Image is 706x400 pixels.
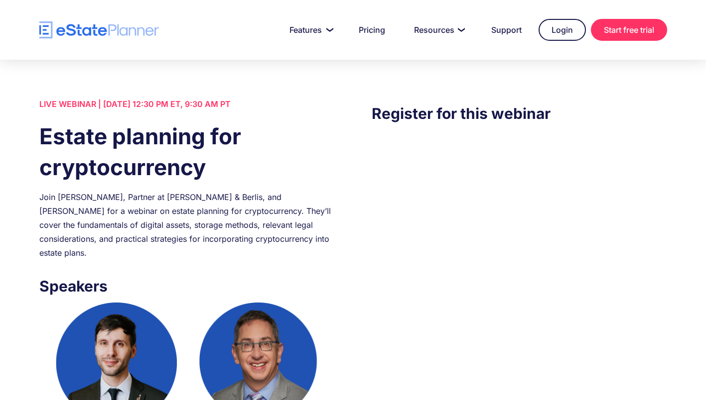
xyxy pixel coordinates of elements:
[479,20,534,40] a: Support
[372,102,667,125] h3: Register for this webinar
[539,19,586,41] a: Login
[39,275,334,298] h3: Speakers
[402,20,474,40] a: Resources
[372,145,667,314] iframe: Form 0
[591,19,667,41] a: Start free trial
[39,190,334,260] div: Join [PERSON_NAME], Partner at [PERSON_NAME] & Berlis, and [PERSON_NAME] for a webinar on estate ...
[278,20,342,40] a: Features
[39,97,334,111] div: LIVE WEBINAR | [DATE] 12:30 PM ET, 9:30 AM PT
[347,20,397,40] a: Pricing
[39,21,159,39] a: home
[39,121,334,183] h1: Estate planning for cryptocurrency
